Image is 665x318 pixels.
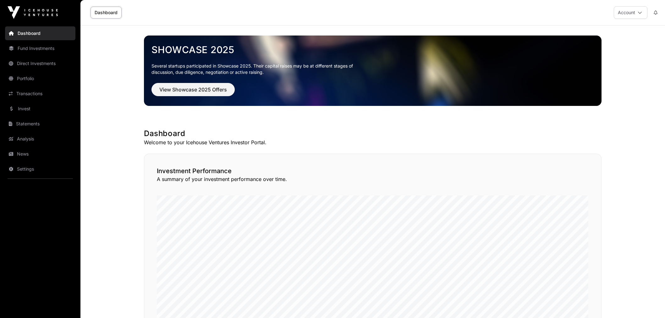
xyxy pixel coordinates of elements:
[5,102,75,116] a: Invest
[144,129,602,139] h1: Dashboard
[144,36,602,106] img: Showcase 2025
[5,117,75,131] a: Statements
[5,41,75,55] a: Fund Investments
[151,44,594,55] a: Showcase 2025
[151,83,235,96] button: View Showcase 2025 Offers
[5,132,75,146] a: Analysis
[614,6,647,19] button: Account
[91,7,122,19] a: Dashboard
[151,89,235,96] a: View Showcase 2025 Offers
[5,87,75,101] a: Transactions
[5,162,75,176] a: Settings
[5,147,75,161] a: News
[159,86,227,93] span: View Showcase 2025 Offers
[5,26,75,40] a: Dashboard
[5,57,75,70] a: Direct Investments
[5,72,75,85] a: Portfolio
[8,6,58,19] img: Icehouse Ventures Logo
[157,167,589,175] h2: Investment Performance
[157,175,589,183] p: A summary of your investment performance over time.
[144,139,602,146] p: Welcome to your Icehouse Ventures Investor Portal.
[151,63,363,75] p: Several startups participated in Showcase 2025. Their capital raises may be at different stages o...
